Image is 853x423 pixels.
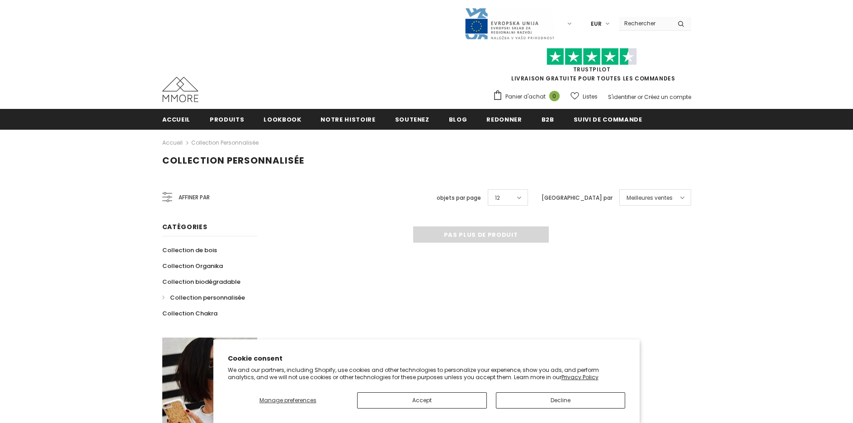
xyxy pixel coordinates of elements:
span: 12 [495,193,500,202]
span: Accueil [162,115,191,124]
a: Collection biodégradable [162,274,240,290]
a: Redonner [486,109,522,129]
label: objets par page [437,193,481,202]
span: Panier d'achat [505,92,546,101]
span: Collection Organika [162,262,223,270]
input: Search Site [619,17,671,30]
span: Collection biodégradable [162,277,240,286]
a: Accueil [162,109,191,129]
span: Affiner par [179,193,210,202]
span: B2B [542,115,554,124]
button: Manage preferences [228,392,348,409]
span: Blog [449,115,467,124]
span: LIVRAISON GRATUITE POUR TOUTES LES COMMANDES [493,52,691,82]
h2: Cookie consent [228,354,626,363]
span: EUR [591,19,602,28]
a: Listes [570,89,598,104]
a: Notre histoire [320,109,375,129]
a: Collection Organika [162,258,223,274]
img: Javni Razpis [464,7,555,40]
span: Notre histoire [320,115,375,124]
span: Collection personnalisée [162,154,304,167]
a: Collection personnalisée [191,139,259,146]
span: Collection Chakra [162,309,217,318]
span: Produits [210,115,244,124]
span: Meilleures ventes [627,193,673,202]
span: Catégories [162,222,207,231]
span: Lookbook [264,115,301,124]
a: Collection Chakra [162,305,217,321]
span: Redonner [486,115,522,124]
a: Collection de bois [162,242,217,258]
span: Listes [583,92,598,101]
span: 0 [549,91,560,101]
a: Panier d'achat 0 [493,90,564,103]
label: [GEOGRAPHIC_DATA] par [542,193,613,202]
span: Suivi de commande [574,115,642,124]
img: Cas MMORE [162,77,198,102]
span: Manage preferences [259,396,316,404]
span: or [637,93,643,101]
a: TrustPilot [573,66,611,73]
button: Decline [496,392,626,409]
a: soutenez [395,109,429,129]
span: Collection personnalisée [170,293,245,302]
span: Collection de bois [162,246,217,254]
span: soutenez [395,115,429,124]
a: Privacy Policy [561,373,599,381]
a: Lookbook [264,109,301,129]
a: S'identifier [608,93,636,101]
a: Collection personnalisée [162,290,245,305]
img: Faites confiance aux étoiles pilotes [547,48,637,66]
a: Produits [210,109,244,129]
a: Javni Razpis [464,19,555,27]
button: Accept [357,392,487,409]
a: Suivi de commande [574,109,642,129]
a: Accueil [162,137,183,148]
a: Créez un compte [644,93,691,101]
p: We and our partners, including Shopify, use cookies and other technologies to personalize your ex... [228,367,626,381]
a: Blog [449,109,467,129]
a: B2B [542,109,554,129]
